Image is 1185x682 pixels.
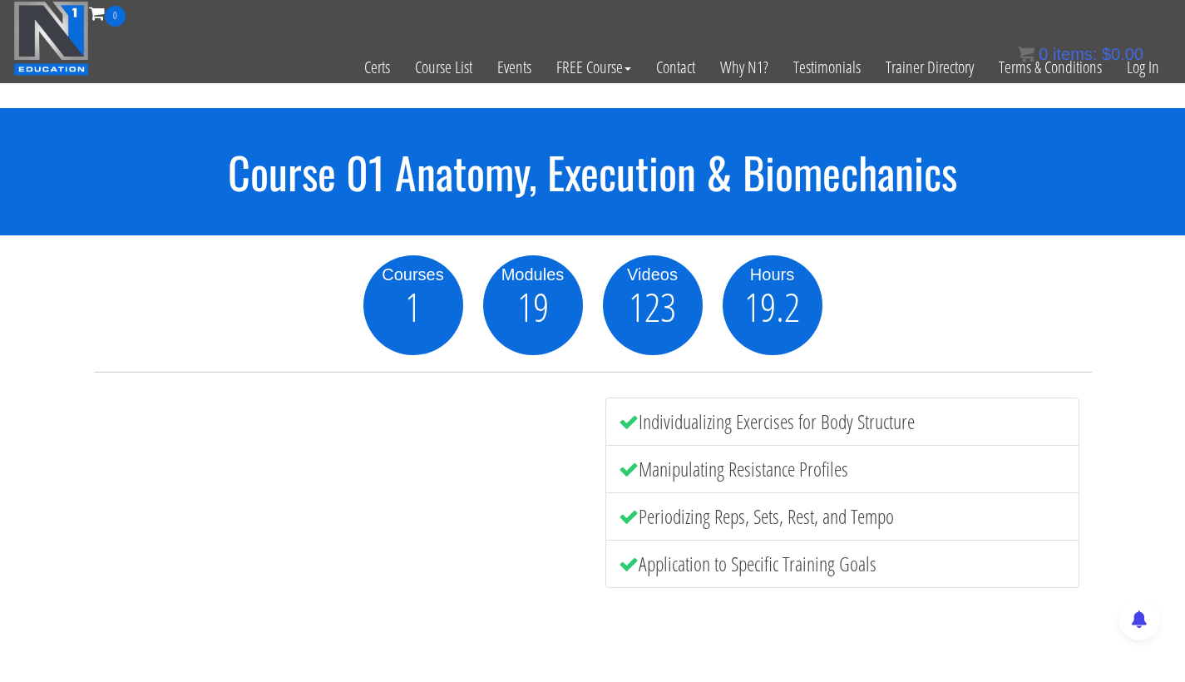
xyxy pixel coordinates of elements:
[744,287,800,327] span: 19.2
[483,262,583,287] div: Modules
[1039,45,1048,63] span: 0
[1018,46,1034,62] img: icon11.png
[723,262,822,287] div: Hours
[629,287,676,327] span: 123
[1018,45,1143,63] a: 0 items: $0.00
[402,27,485,108] a: Course List
[644,27,708,108] a: Contact
[986,27,1114,108] a: Terms & Conditions
[352,27,402,108] a: Certs
[405,287,421,327] span: 1
[544,27,644,108] a: FREE Course
[781,27,873,108] a: Testimonials
[517,287,549,327] span: 19
[605,492,1079,541] li: Periodizing Reps, Sets, Rest, and Tempo
[1053,45,1097,63] span: items:
[605,398,1079,446] li: Individualizing Exercises for Body Structure
[873,27,986,108] a: Trainer Directory
[89,2,126,24] a: 0
[105,6,126,27] span: 0
[708,27,781,108] a: Why N1?
[13,1,89,76] img: n1-education
[1102,45,1143,63] bdi: 0.00
[485,27,544,108] a: Events
[1114,27,1172,108] a: Log In
[605,445,1079,493] li: Manipulating Resistance Profiles
[1102,45,1111,63] span: $
[605,540,1079,588] li: Application to Specific Training Goals
[363,262,463,287] div: Courses
[603,262,703,287] div: Videos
